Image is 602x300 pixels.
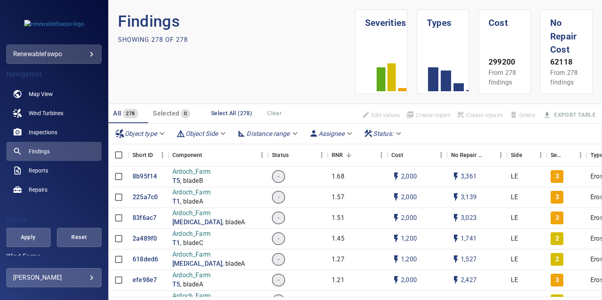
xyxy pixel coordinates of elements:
p: 1,200 [401,255,417,264]
img: renewablefswpo-logo [24,20,84,28]
span: All [113,110,121,117]
div: Status [268,144,328,166]
em: Object type [125,130,157,137]
a: 618ded6 [133,255,158,264]
button: Sort [203,149,214,161]
span: Apply [16,232,40,242]
p: Ardoch_Farm [172,209,245,218]
div: No Repair Cost [447,144,507,166]
span: Wind Turbines [29,109,63,117]
button: Menu [535,149,547,161]
div: Status: [360,127,406,141]
p: LE [511,193,518,202]
p: Ardoch_Farm [172,167,211,176]
p: efe98e7 [133,276,157,285]
a: T1 [172,197,180,206]
p: [MEDICAL_DATA] [172,218,222,227]
p: , bladeA [180,280,203,289]
button: Sort [484,149,495,161]
div: Object type [112,127,170,141]
button: Sort [563,149,575,161]
a: map noActive [6,84,102,104]
button: Apply [6,228,50,247]
p: 1.68 [332,172,344,181]
p: T5 [172,176,180,186]
button: Menu [316,149,328,161]
p: Findings [118,10,355,33]
p: 3,023 [461,214,477,223]
div: Side [511,144,522,166]
button: Menu [495,149,507,161]
button: Sort [289,149,300,161]
svg: Auto cost [391,255,401,264]
h1: Cost [489,10,521,30]
div: Status [272,144,289,166]
div: [PERSON_NAME] [13,271,95,284]
p: 3 [555,276,559,285]
a: findings active [6,142,102,161]
p: 1,741 [461,234,477,243]
p: 62118 [550,57,582,68]
p: , bladeB [180,176,203,186]
span: Inspections [29,128,57,136]
p: 1,527 [461,255,477,264]
p: , bladeC [180,239,203,248]
p: Ardoch_Farm [172,250,245,259]
div: RNR [328,144,387,166]
p: 2,000 [401,214,417,223]
span: From 278 findings [489,69,516,86]
div: Assignee [306,127,357,141]
p: , bladeA [222,259,245,269]
p: , bladeA [222,218,245,227]
label: Wind Farms [6,253,102,260]
em: Distance range [246,130,289,137]
span: - [273,276,284,285]
button: Select All (278) [208,106,255,121]
span: Selected [153,110,179,117]
svg: Auto impact [451,172,461,181]
p: LE [511,255,518,264]
button: Menu [575,149,586,161]
p: Ardoch_Farm [172,271,211,280]
em: Object Side [186,130,218,137]
button: Menu [256,149,268,161]
p: Showing 278 of 278 [118,35,188,45]
p: 1.57 [332,193,344,202]
span: - [273,172,284,181]
svg: Auto cost [391,172,401,181]
button: Menu [375,149,387,161]
div: Projected additional costs incurred by waiting 1 year to repair. This is a function of possible i... [451,144,484,166]
div: Repair Now Ratio: The ratio of the additional incurred cost of repair in 1 year and the cost of r... [332,144,343,166]
p: Ardoch_Farm [172,188,211,197]
div: Severity [551,144,563,166]
p: 1,200 [401,234,417,243]
svg: Auto impact [451,213,461,223]
p: 2,427 [461,276,477,285]
span: - [273,193,284,202]
span: - [273,214,284,223]
span: Map View [29,90,53,98]
p: 2 [555,234,559,243]
em: Assignee [319,130,344,137]
p: Ardoch_Farm [172,229,211,239]
span: 0 [181,109,190,118]
p: 1.21 [332,276,344,285]
div: The base labour and equipment costs to repair the finding. Does not include the loss of productio... [391,144,403,166]
div: Short ID [129,144,168,166]
svg: Auto cost [391,234,401,243]
div: Component [168,144,268,166]
span: 278 [123,109,138,118]
button: Reset [57,228,102,247]
span: Findings that are included in repair orders will not be updated [359,108,403,122]
span: Apply the latest inspection filter to create repairs [453,108,506,122]
div: Object Side [173,127,231,141]
svg: Auto cost [391,275,401,285]
button: Menu [435,149,447,161]
p: 2,000 [401,172,417,181]
p: 1.51 [332,214,344,223]
span: - [273,255,284,264]
p: LE [511,172,518,181]
p: 2a489f0 [133,234,157,243]
p: 2 [555,255,559,264]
